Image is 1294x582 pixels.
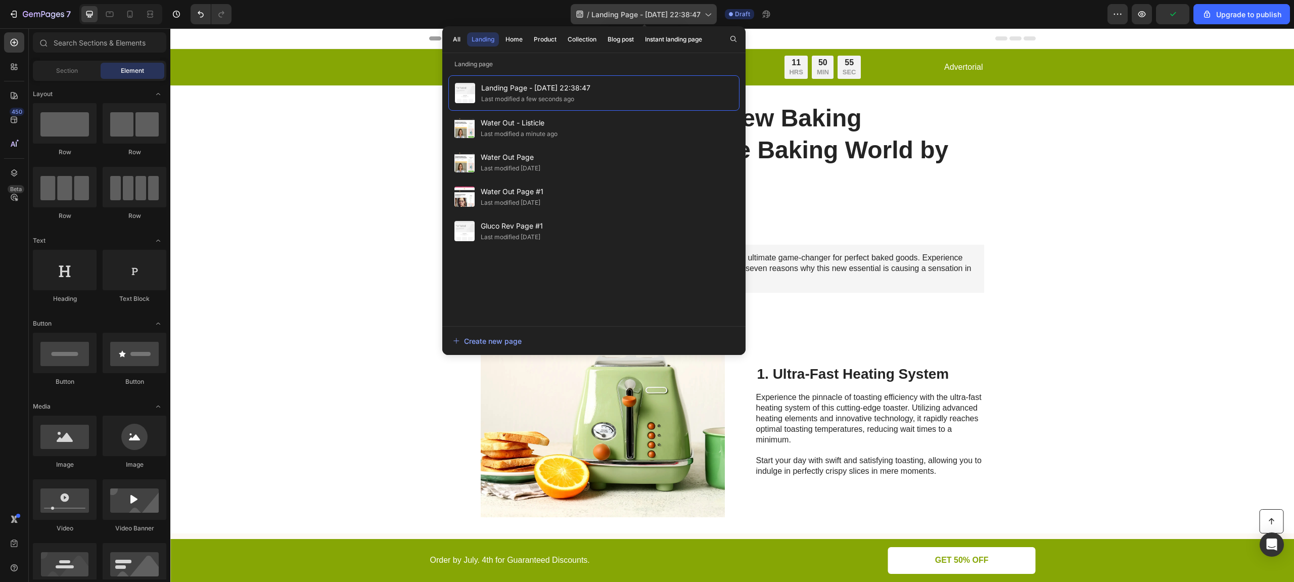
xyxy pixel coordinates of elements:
div: Create new page [453,336,522,346]
h2: By [349,180,442,193]
span: Draft [735,10,750,19]
p: Landing page [442,59,746,69]
p: HRS [619,40,632,49]
span: Toggle open [150,316,166,332]
div: Upgrade to publish [1202,9,1281,20]
div: Home [505,35,523,44]
span: / [587,9,589,20]
div: Last modified [DATE] [481,232,540,242]
span: Landing Page - [DATE] 22:38:47 [481,82,590,94]
div: 11 [619,29,632,40]
div: Image [103,460,166,469]
div: Last modified a few seconds ago [481,94,574,104]
span: Water Out Page [481,151,540,163]
p: GET 50% OFF [765,527,818,538]
div: Heading [33,294,97,303]
div: Beta [8,185,24,193]
div: Video [33,524,97,533]
span: Button [33,319,52,328]
button: Instant landing page [640,32,707,47]
iframe: Design area [170,28,1294,582]
button: Collection [563,32,601,47]
button: Create new page [452,331,735,351]
img: gempages_432750572815254551-0dd52757-f501-4f5a-9003-85088b00a725.webp [310,178,341,208]
button: 7 [4,4,75,24]
div: 50 [646,29,659,40]
strong: Summary: [322,225,362,234]
div: Last modified a minute ago [481,129,558,139]
div: Product [534,35,557,44]
p: Experience the pinnacle of toasting efficiency with the ultra-fast heating system of this cutting... [586,364,813,448]
div: All [453,35,460,44]
p: Advertorial [774,34,812,44]
h1: 7 Reasons Why This New Baking Appliance Is Taking the Baking World by Storm in [DATE] [310,73,814,170]
div: Open Intercom Messenger [1260,532,1284,557]
span: Landing Page - [DATE] 22:38:47 [591,9,701,20]
span: Toggle open [150,233,166,249]
h2: 1. Ultra-Fast Heating System [586,336,814,355]
div: Row [103,148,166,157]
div: 450 [10,108,24,116]
div: Blog post [608,35,634,44]
p: Limited time: 50% OFF + FREESHIPPING [435,28,601,50]
span: Toggle open [150,86,166,102]
div: Undo/Redo [191,4,232,24]
div: Image [33,460,97,469]
div: Row [33,148,97,157]
div: Collection [568,35,596,44]
img: gempages_432750572815254551-5ed25677-8b39-4a77-a7f1-a4927b61fc17.webp [310,297,554,489]
p: We are introducing our revolutionary baking appliance – the ultimate game-changer for perfect bak... [322,225,802,256]
span: Gluco Rev Page #1 [481,220,543,232]
span: Section [56,66,78,75]
span: Water Out Page #1 [481,186,543,198]
strong: [PERSON_NAME] [359,182,427,190]
div: Video Banner [103,524,166,533]
button: Upgrade to publish [1193,4,1290,24]
button: Blog post [603,32,638,47]
p: Last Updated Mar 3.2024 [350,195,441,206]
input: Search Sections & Elements [33,32,166,53]
span: Media [33,402,51,411]
p: 7 [66,8,71,20]
span: Toggle open [150,398,166,415]
button: All [448,32,465,47]
button: Product [529,32,561,47]
div: Text Block [103,294,166,303]
div: 55 [672,29,686,40]
div: Button [103,377,166,386]
button: Home [501,32,527,47]
div: Row [103,211,166,220]
div: Button [33,377,97,386]
span: Text [33,236,45,245]
p: Order by July. 4th for Guaranteed Discounts. [260,527,561,538]
div: Landing [472,35,494,44]
span: Element [121,66,144,75]
div: Last modified [DATE] [481,163,540,173]
p: MIN [646,40,659,49]
div: Row [33,211,97,220]
p: SEC [672,40,686,49]
span: Layout [33,89,53,99]
a: GET 50% OFF [718,519,865,546]
div: Instant landing page [645,35,702,44]
img: gempages_432750572815254551-e217b009-edec-4a49-9060-3e371cae9dbe.png [310,27,352,51]
span: Water Out - Listicle [481,117,558,129]
div: Last modified [DATE] [481,198,540,208]
button: Landing [467,32,499,47]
